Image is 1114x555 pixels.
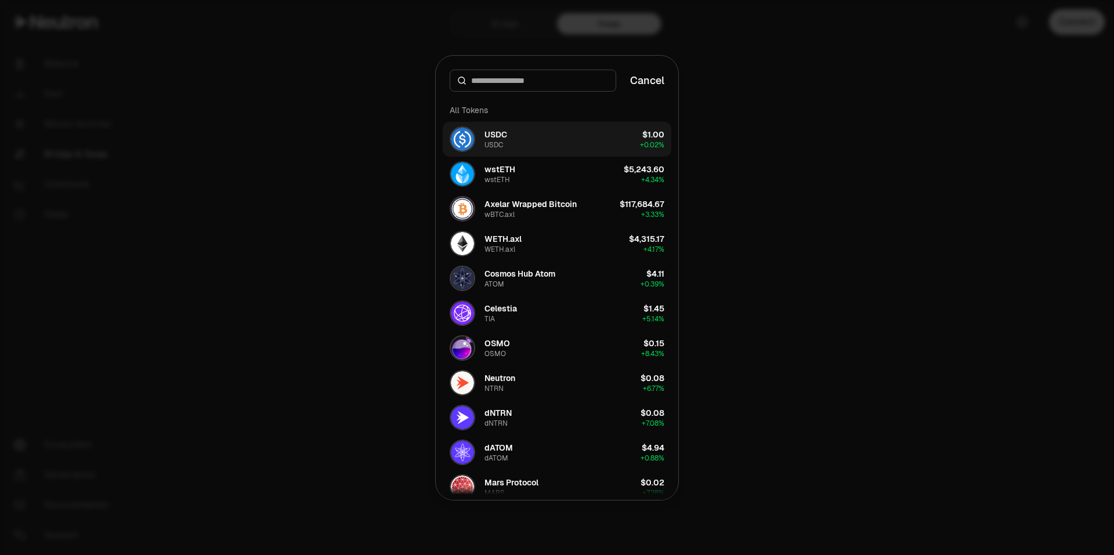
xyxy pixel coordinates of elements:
div: WETH.axl [484,233,522,245]
button: Cancel [630,72,664,89]
div: OSMO [484,349,506,358]
div: Cosmos Hub Atom [484,268,555,280]
div: wBTC.axl [484,210,515,219]
span: + 0.02% [640,140,664,150]
div: dATOM [484,442,513,454]
div: $1.45 [643,303,664,314]
img: WETH.axl Logo [451,232,474,255]
div: $4.11 [646,268,664,280]
img: ATOM Logo [451,267,474,290]
button: MARS LogoMars ProtocolMARS$0.02+7.28% [443,470,671,505]
img: dATOM Logo [451,441,474,464]
img: OSMO Logo [451,336,474,360]
span: + 5.14% [642,314,664,324]
span: + 0.88% [641,454,664,463]
span: + 4.34% [641,175,664,184]
img: wstETH Logo [451,162,474,186]
div: $117,684.67 [620,198,664,210]
button: ATOM LogoCosmos Hub AtomATOM$4.11+0.39% [443,261,671,296]
span: + 3.33% [641,210,664,219]
div: Axelar Wrapped Bitcoin [484,198,577,210]
button: USDC LogoUSDCUSDC$1.00+0.02% [443,122,671,157]
img: USDC Logo [451,128,474,151]
div: $1.00 [642,129,664,140]
button: WETH.axl LogoWETH.axlWETH.axl$4,315.17+4.17% [443,226,671,261]
div: $0.15 [643,338,664,349]
div: Mars Protocol [484,477,538,488]
div: $4.94 [642,442,664,454]
button: dATOM LogodATOMdATOM$4.94+0.88% [443,435,671,470]
img: MARS Logo [451,476,474,499]
div: dATOM [484,454,508,463]
button: TIA LogoCelestiaTIA$1.45+5.14% [443,296,671,331]
div: NTRN [484,384,504,393]
img: TIA Logo [451,302,474,325]
img: wBTC.axl Logo [451,197,474,220]
span: + 6.77% [643,384,664,393]
div: $4,315.17 [629,233,664,245]
div: WETH.axl [484,245,515,254]
button: wstETH LogowstETHwstETH$5,243.60+4.34% [443,157,671,191]
div: All Tokens [443,99,671,122]
span: + 7.08% [642,419,664,428]
div: OSMO [484,338,510,349]
div: USDC [484,140,503,150]
span: + 0.39% [641,280,664,289]
div: Neutron [484,372,515,384]
span: + 8.43% [641,349,664,358]
div: dNTRN [484,419,508,428]
img: dNTRN Logo [451,406,474,429]
div: $0.08 [641,372,664,384]
div: wstETH [484,175,510,184]
div: wstETH [484,164,515,175]
div: MARS [484,488,505,498]
button: dNTRN LogodNTRNdNTRN$0.08+7.08% [443,400,671,435]
div: TIA [484,314,495,324]
div: $0.02 [641,477,664,488]
button: OSMO LogoOSMOOSMO$0.15+8.43% [443,331,671,365]
div: $5,243.60 [624,164,664,175]
span: + 4.17% [643,245,664,254]
img: NTRN Logo [451,371,474,394]
div: Celestia [484,303,517,314]
div: ATOM [484,280,504,289]
div: USDC [484,129,507,140]
div: $0.08 [641,407,664,419]
div: dNTRN [484,407,512,419]
button: wBTC.axl LogoAxelar Wrapped BitcoinwBTC.axl$117,684.67+3.33% [443,191,671,226]
button: NTRN LogoNeutronNTRN$0.08+6.77% [443,365,671,400]
span: + 7.28% [642,488,664,498]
